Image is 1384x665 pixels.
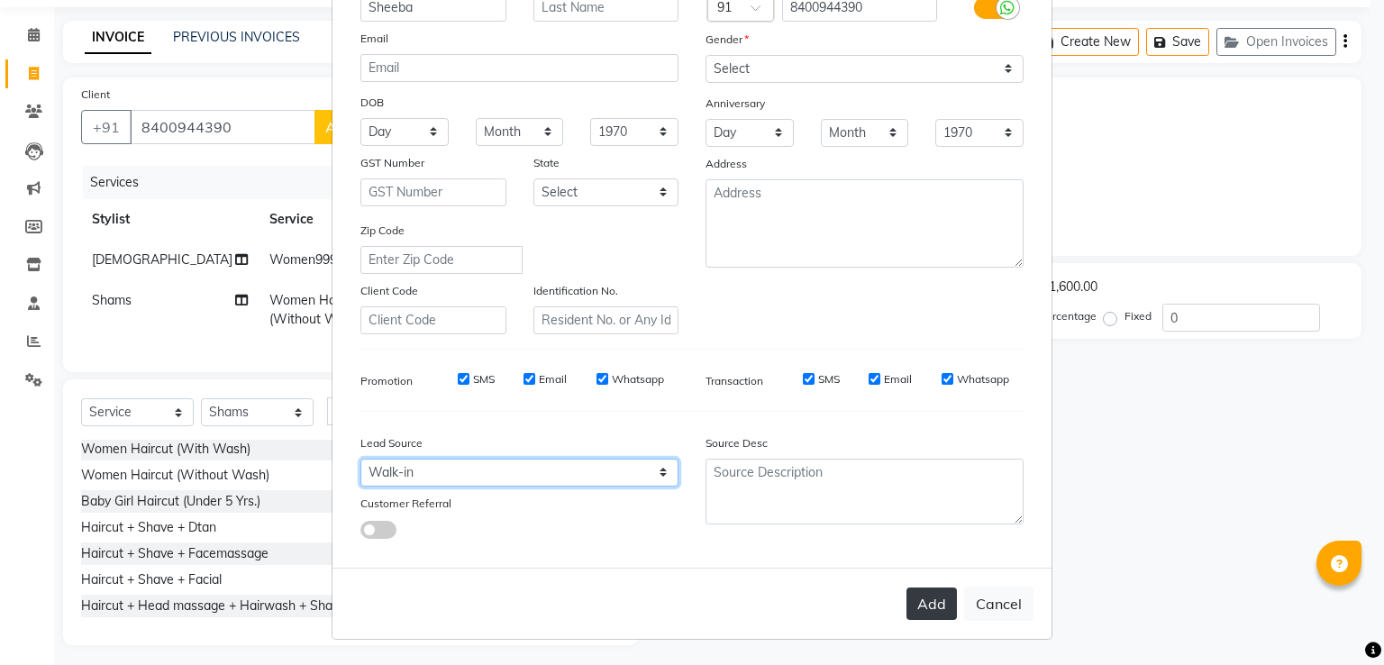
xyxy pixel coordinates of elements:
label: Promotion [360,373,413,389]
label: DOB [360,95,384,111]
label: Email [360,31,388,47]
label: Identification No. [533,283,618,299]
label: Address [706,156,747,172]
label: Source Desc [706,435,768,451]
button: Add [906,588,957,620]
label: Client Code [360,283,418,299]
button: Cancel [964,587,1033,621]
label: SMS [473,371,495,387]
input: Client Code [360,306,506,334]
label: Transaction [706,373,763,389]
input: Enter Zip Code [360,246,523,274]
label: Whatsapp [612,371,664,387]
label: Email [884,371,912,387]
input: Resident No. or Any Id [533,306,679,334]
label: Gender [706,32,749,48]
label: Customer Referral [360,496,451,512]
label: GST Number [360,155,424,171]
label: Lead Source [360,435,423,451]
label: Whatsapp [957,371,1009,387]
label: SMS [818,371,840,387]
label: State [533,155,560,171]
label: Anniversary [706,96,765,112]
label: Zip Code [360,223,405,239]
label: Email [539,371,567,387]
input: Email [360,54,678,82]
input: GST Number [360,178,506,206]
